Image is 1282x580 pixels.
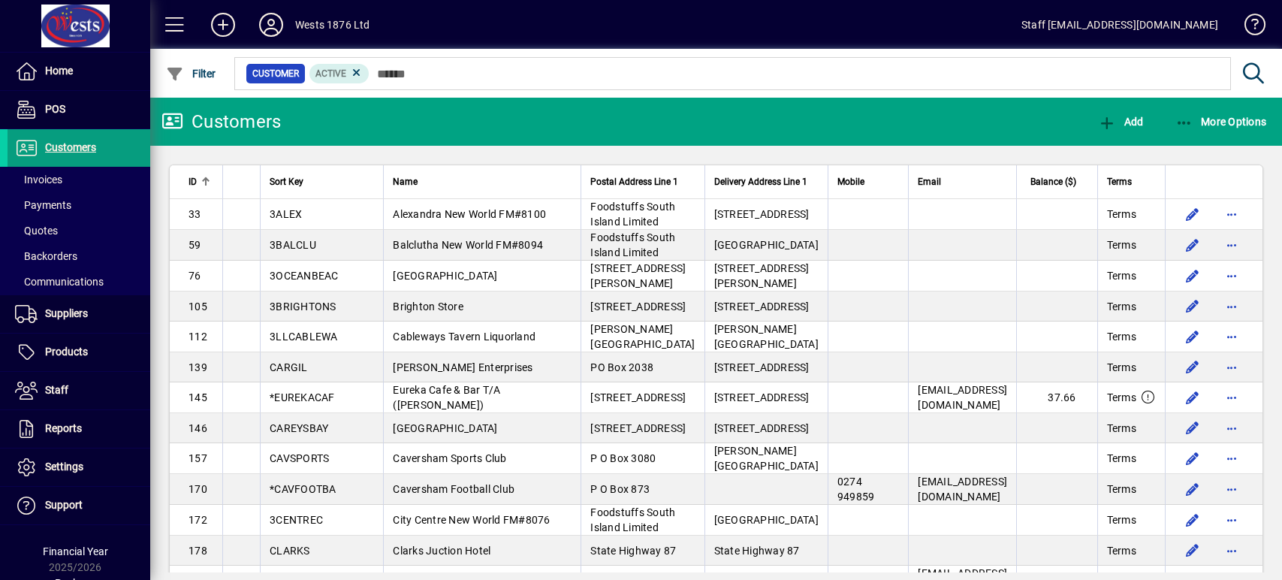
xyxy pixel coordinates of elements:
span: CARGIL [270,361,308,373]
div: Balance ($) [1026,174,1090,190]
span: Terms [1107,390,1136,405]
span: CAVSPORTS [270,452,329,464]
div: Staff [EMAIL_ADDRESS][DOMAIN_NAME] [1021,13,1218,37]
span: Financial Year [43,545,108,557]
button: Edit [1181,202,1205,226]
span: [STREET_ADDRESS] [714,301,810,313]
span: P O Box 873 [590,483,650,495]
button: More Options [1172,108,1271,135]
span: PO Box 2038 [590,361,653,373]
td: 37.66 [1016,382,1097,413]
button: More options [1220,202,1244,226]
span: [STREET_ADDRESS][PERSON_NAME] [714,262,810,289]
span: Balclutha New World FM#8094 [393,239,543,251]
span: Terms [1107,421,1136,436]
span: Reports [45,422,82,434]
span: Terms [1107,512,1136,527]
span: Terms [1107,268,1136,283]
span: 3BALCLU [270,239,316,251]
span: [STREET_ADDRESS] [714,422,810,434]
span: Alexandra New World FM#8100 [393,208,546,220]
span: Email [918,174,941,190]
span: 139 [189,361,207,373]
span: More Options [1175,116,1267,128]
span: State Highway 87 [714,545,800,557]
span: 172 [189,514,207,526]
button: More options [1220,355,1244,379]
span: Foodstuffs South Island Limited [590,201,675,228]
a: Home [8,53,150,90]
span: Caversham Football Club [393,483,514,495]
div: ID [189,174,213,190]
button: Edit [1181,325,1205,349]
a: Backorders [8,243,150,269]
button: Edit [1181,355,1205,379]
span: State Highway 87 [590,545,676,557]
span: Brighton Store [393,301,463,313]
button: Edit [1181,446,1205,470]
span: Filter [166,68,216,80]
div: Wests 1876 Ltd [295,13,370,37]
span: Invoices [15,174,62,186]
span: 0274 949859 [837,476,875,503]
span: [STREET_ADDRESS] [590,301,686,313]
span: Terms [1107,451,1136,466]
span: 33 [189,208,201,220]
span: Postal Address Line 1 [590,174,678,190]
button: More options [1220,446,1244,470]
span: [STREET_ADDRESS] [590,422,686,434]
span: 3ALEX [270,208,302,220]
a: Reports [8,410,150,448]
span: *CAVFOOTBA [270,483,336,495]
div: Customers [161,110,281,134]
span: [PERSON_NAME] Enterprises [393,361,532,373]
button: Profile [247,11,295,38]
span: Name [393,174,418,190]
span: 112 [189,331,207,343]
a: Settings [8,449,150,486]
span: Add [1098,116,1143,128]
mat-chip: Activation Status: Active [309,64,370,83]
button: Edit [1181,264,1205,288]
span: [PERSON_NAME][GEOGRAPHIC_DATA] [714,445,819,472]
a: Invoices [8,167,150,192]
span: Customer [252,66,299,81]
span: 178 [189,545,207,557]
button: More options [1220,508,1244,532]
span: CLARKS [270,545,310,557]
span: Terms [1107,174,1132,190]
button: Edit [1181,385,1205,409]
span: 146 [189,422,207,434]
button: Filter [162,60,220,87]
button: Add [199,11,247,38]
span: Staff [45,384,68,396]
span: 105 [189,301,207,313]
button: Edit [1181,508,1205,532]
span: P O Box 3080 [590,452,656,464]
span: Terms [1107,237,1136,252]
span: Terms [1107,329,1136,344]
a: POS [8,91,150,128]
span: 3CENTREC [270,514,323,526]
span: [STREET_ADDRESS][PERSON_NAME] [590,262,686,289]
button: Edit [1181,477,1205,501]
span: [STREET_ADDRESS] [590,391,686,403]
span: Customers [45,141,96,153]
span: Foodstuffs South Island Limited [590,506,675,533]
button: More options [1220,325,1244,349]
span: Active [315,68,346,79]
span: 3BRIGHTONS [270,301,336,313]
a: Suppliers [8,295,150,333]
span: [STREET_ADDRESS] [714,391,810,403]
button: More options [1220,264,1244,288]
button: More options [1220,416,1244,440]
span: 157 [189,452,207,464]
span: [STREET_ADDRESS] [714,208,810,220]
span: Support [45,499,83,511]
span: [GEOGRAPHIC_DATA] [714,514,819,526]
button: More options [1220,385,1244,409]
span: Backorders [15,250,77,262]
span: Clarks Juction Hotel [393,545,490,557]
div: Email [918,174,1007,190]
a: Communications [8,269,150,295]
